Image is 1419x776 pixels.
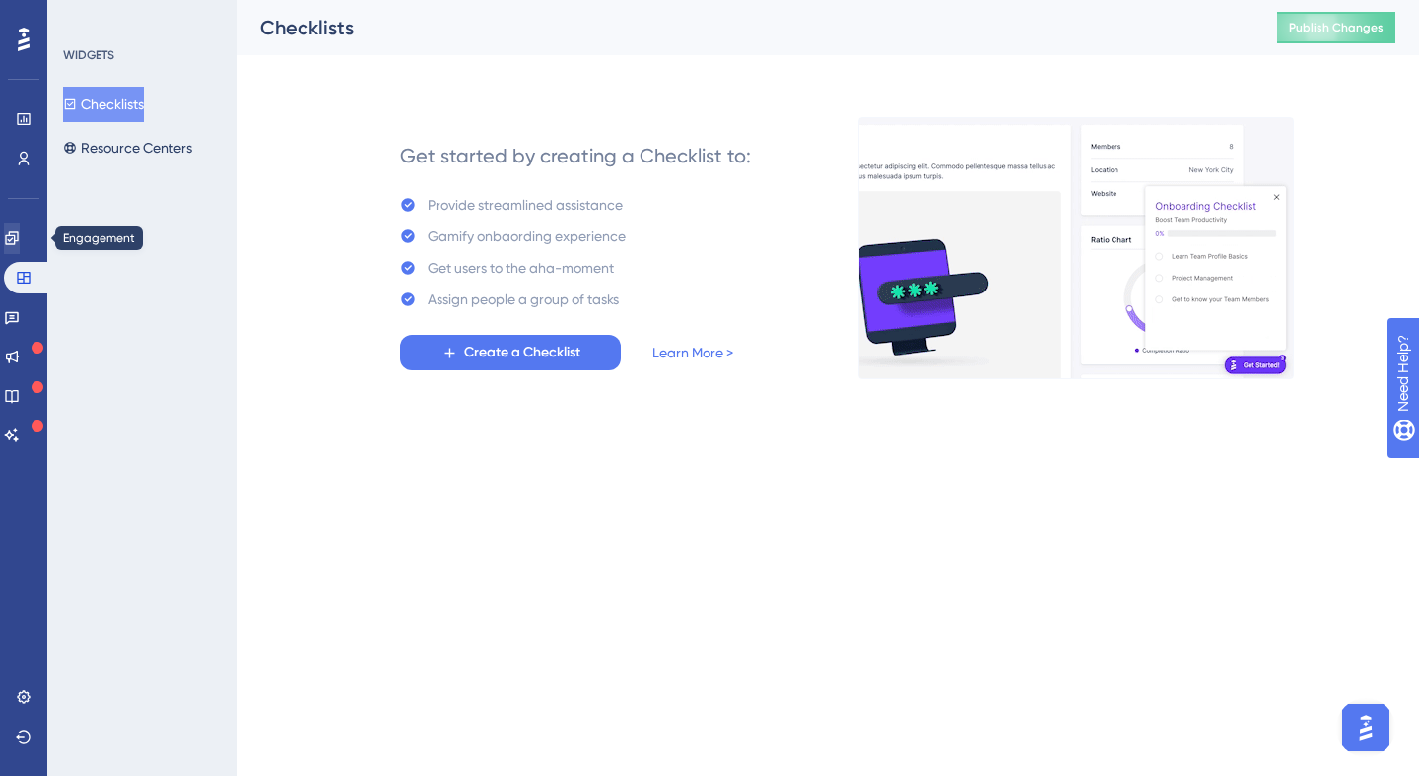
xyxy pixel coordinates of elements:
[63,130,192,165] button: Resource Centers
[63,47,114,63] div: WIDGETS
[400,142,751,169] div: Get started by creating a Checklist to:
[1277,12,1395,43] button: Publish Changes
[260,14,1228,41] div: Checklists
[428,256,614,280] div: Get users to the aha-moment
[652,341,733,364] a: Learn More >
[1336,698,1395,757] iframe: UserGuiding AI Assistant Launcher
[464,341,580,364] span: Create a Checklist
[400,335,621,370] button: Create a Checklist
[428,288,619,311] div: Assign people a group of tasks
[428,225,626,248] div: Gamify onbaording experience
[63,87,144,122] button: Checklists
[858,117,1294,379] img: e28e67207451d1beac2d0b01ddd05b56.gif
[428,193,623,217] div: Provide streamlined assistance
[46,5,123,29] span: Need Help?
